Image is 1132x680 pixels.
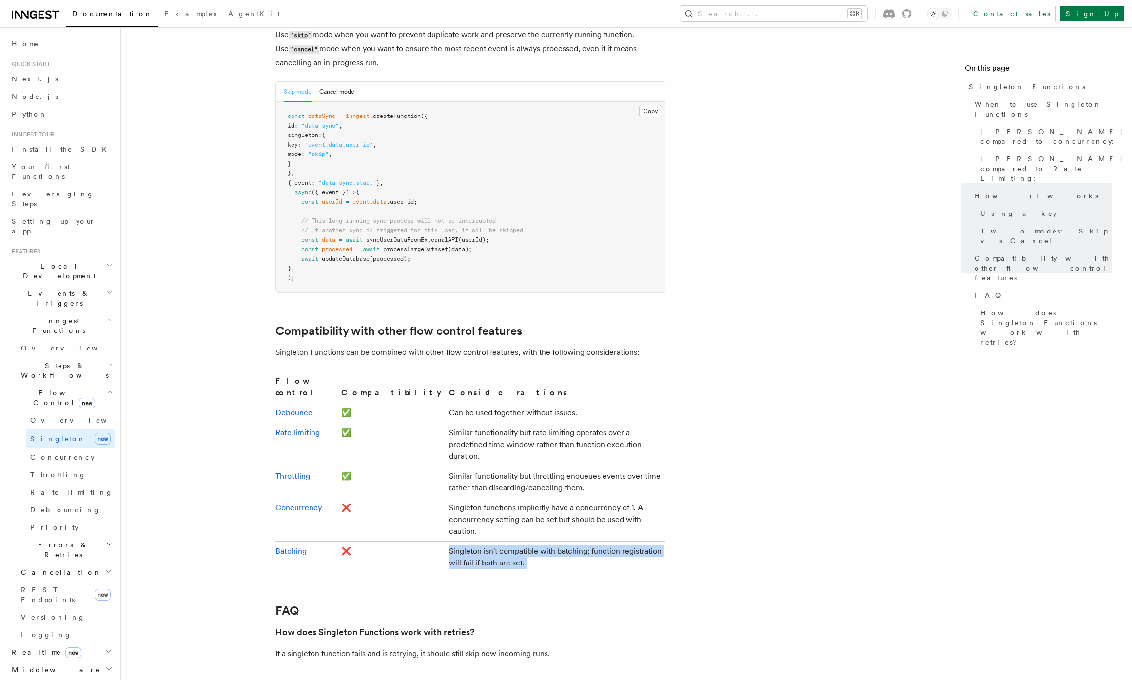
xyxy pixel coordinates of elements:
span: const [301,198,318,205]
span: "skip" [308,151,329,157]
td: Singleton functions implicitly have a concurrency of 1. A concurrency setting can be set but shou... [445,498,665,542]
a: Concurrency [275,503,322,512]
span: Concurrency [30,453,95,461]
span: const [301,236,318,243]
button: Local Development [8,257,115,285]
span: Singleton Functions [969,82,1085,92]
span: data [322,236,335,243]
span: "data-sync" [301,122,339,129]
td: Similar functionality but rate limiting operates over a predefined time window rather than functi... [445,423,665,466]
span: : [298,141,301,148]
code: "skip" [289,31,312,39]
button: Flow Controlnew [17,384,115,411]
td: ✅ [337,466,445,498]
span: Steps & Workflows [17,361,109,380]
a: How it works [971,187,1112,205]
td: ❌ [337,498,445,542]
a: Overview [26,411,115,429]
a: [PERSON_NAME] compared to Rate Limiting: [976,150,1112,187]
h4: On this page [965,62,1112,78]
span: Cancellation [17,567,101,577]
button: Search...⌘K [680,6,867,21]
span: Documentation [72,10,153,18]
span: , [373,141,376,148]
span: // This long-running sync process will not be interrupted [301,217,496,224]
th: Considerations [445,375,665,403]
a: Next.js [8,70,115,88]
span: updateDatabase [322,255,370,262]
a: Concurrency [26,448,115,466]
a: Node.js [8,88,115,105]
p: If a singleton function fails and is retrying, it should still skip new incoming runs. [275,647,665,661]
a: Versioning [17,608,115,626]
a: Contact sales [967,6,1056,21]
span: key [288,141,298,148]
span: Quick start [8,60,50,68]
button: Skip mode [284,82,312,102]
a: Python [8,105,115,123]
span: singleton [288,132,318,138]
th: Flow control [275,375,337,403]
span: const [288,113,305,119]
span: Debouncing [30,506,100,514]
span: "data-sync.start" [318,179,376,186]
span: new [95,589,111,601]
a: Compatibility with other flow control features [275,324,522,338]
td: Similar functionality but throttling enqueues events over time rather than discarding/canceling t... [445,466,665,498]
span: const [301,246,318,253]
button: Cancellation [17,563,115,581]
span: Realtime [8,647,81,657]
a: Debounce [275,408,312,417]
button: Toggle dark mode [927,8,951,19]
span: Overview [21,344,121,352]
span: Inngest Functions [8,316,105,335]
a: Using a key [976,205,1112,222]
span: await [301,255,318,262]
span: Overview [30,416,131,424]
span: [PERSON_NAME] compared to concurrency: [980,127,1123,146]
td: ✅ [337,403,445,423]
div: Inngest Functions [8,339,115,643]
a: Priority [26,519,115,536]
span: Next.js [12,75,58,83]
span: Flow Control [17,388,107,408]
span: // If another sync is triggered for this user, it will be skipped [301,227,523,233]
span: .createFunction [370,113,421,119]
kbd: ⌘K [848,9,861,19]
span: processed [322,246,352,253]
span: new [95,433,111,445]
span: await [346,236,363,243]
span: processLargeDataset [383,246,448,253]
a: Home [8,35,115,53]
a: AgentKit [222,3,286,26]
span: Python [12,110,47,118]
span: . [370,198,373,205]
a: Your first Functions [8,158,115,185]
th: Compatibility [337,375,445,403]
td: ❌ [337,542,445,573]
a: Throttling [275,471,310,481]
a: How does Singleton Functions work with retries? [275,625,474,639]
span: new [79,398,95,408]
span: AgentKit [228,10,280,18]
span: = [339,113,342,119]
span: Compatibility with other flow control features [975,253,1112,283]
span: syncUserDataFromExternalAPI [366,236,458,243]
a: Examples [158,3,222,26]
span: , [291,265,294,272]
span: .user_id; [387,198,417,205]
span: REST Endpoints [21,586,75,603]
a: Batching [275,546,307,556]
span: Throttling [30,471,86,479]
span: Middleware [8,665,100,675]
a: Rate limiting [26,484,115,501]
a: FAQ [275,604,299,618]
a: Rate limiting [275,428,320,437]
a: FAQ [971,287,1112,304]
span: Two modes: Skip vs Cancel [980,226,1112,246]
code: "cancel" [289,45,319,54]
span: [PERSON_NAME] compared to Rate Limiting: [980,154,1123,183]
span: (data); [448,246,472,253]
span: How does Singleton Functions work with retries? [980,308,1112,347]
td: ✅ [337,423,445,466]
